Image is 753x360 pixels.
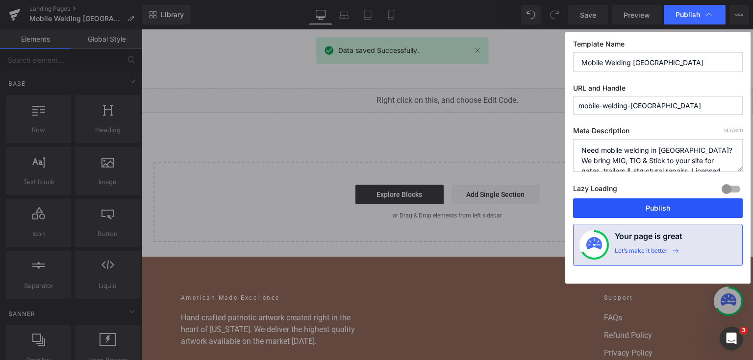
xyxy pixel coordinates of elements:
[615,230,682,247] h4: Your page is great
[27,183,584,190] p: or Drag & Drop elements from left sidebar
[724,127,732,133] span: 147
[720,327,743,350] iframe: Intercom live chat
[615,247,668,260] div: Let’s make it better
[462,264,572,273] h2: Support
[573,126,743,139] label: Meta Description
[39,283,226,318] p: Hand-crafted patriotic artwork created right in the heart of [US_STATE]. We deliver the highest q...
[214,155,302,175] a: Explore Blocks
[573,198,743,218] button: Publish
[573,182,617,198] label: Lazy Loading
[573,139,743,172] textarea: Need mobile welding in [GEOGRAPHIC_DATA]? We bring MIG, TIG & Stick to your site for gates, trail...
[310,155,398,175] a: Add Single Section
[462,318,572,330] a: Privacy Policy
[724,127,743,133] span: /320
[573,40,743,52] label: Template Name
[676,10,700,19] span: Publish
[586,237,602,253] img: onboarding-status.svg
[740,327,748,335] span: 3
[462,283,572,294] a: FAQs
[573,84,743,96] label: URL and Handle
[39,264,226,273] h2: American-Made Excellence
[462,300,572,312] a: Refund Policy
